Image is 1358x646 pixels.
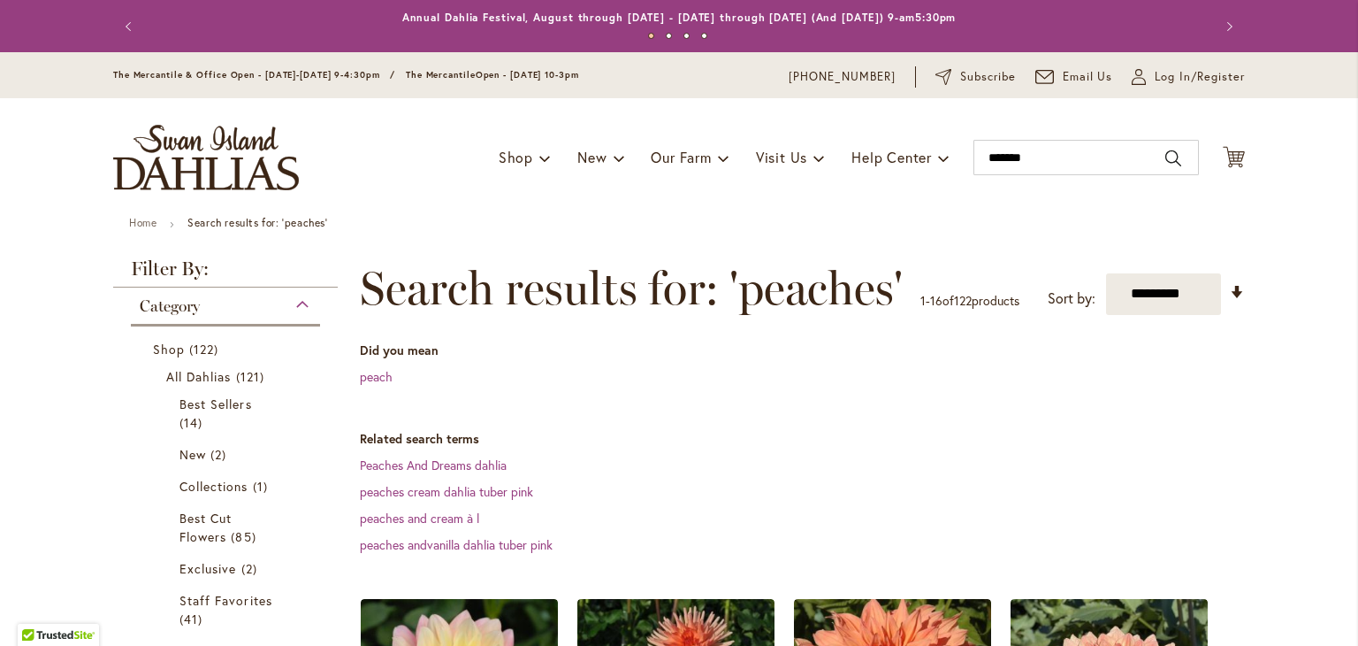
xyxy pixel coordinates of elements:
button: 2 of 4 [666,33,672,39]
span: The Mercantile & Office Open - [DATE]-[DATE] 9-4:30pm / The Mercantile [113,69,476,81]
span: 121 [236,367,269,386]
a: Peaches And Dreams dahlia [360,457,507,473]
span: All Dahlias [166,368,232,385]
a: peaches and cream à l [360,510,479,527]
dt: Related search terms [360,430,1245,448]
span: 14 [179,413,207,432]
span: Visit Us [756,148,807,166]
span: New [179,446,206,463]
span: 2 [210,445,231,464]
span: Staff Favorites [179,592,272,609]
span: Category [140,296,200,316]
a: Subscribe [935,68,1016,86]
button: 1 of 4 [648,33,654,39]
a: Home [129,216,156,229]
a: [PHONE_NUMBER] [789,68,896,86]
a: peach [360,368,393,385]
span: Subscribe [960,68,1016,86]
a: All Dahlias [166,367,289,386]
span: Log In/Register [1155,68,1245,86]
dt: Did you mean [360,342,1245,359]
button: Next [1209,9,1245,44]
span: 1 [920,292,926,309]
span: Best Cut Flowers [179,510,232,545]
span: Open - [DATE] 10-3pm [476,69,579,81]
button: 3 of 4 [683,33,690,39]
a: Email Us [1035,68,1113,86]
span: New [577,148,607,166]
span: Exclusive [179,560,236,577]
a: Log In/Register [1132,68,1245,86]
span: Collections [179,478,248,495]
span: 122 [189,340,223,358]
button: 4 of 4 [701,33,707,39]
span: Help Center [851,148,932,166]
a: Staff Favorites [179,591,276,628]
span: 2 [241,559,262,578]
span: Shop [499,148,533,166]
a: New [179,445,276,464]
a: Best Sellers [179,395,276,432]
span: 85 [231,527,260,546]
strong: Search results for: 'peaches' [187,216,327,229]
span: 16 [930,292,942,309]
a: store logo [113,125,299,190]
p: - of products [920,287,1019,315]
a: Shop [153,340,302,358]
label: Sort by: [1048,282,1095,315]
span: Best Sellers [179,396,252,412]
a: Exclusive [179,559,276,578]
a: peaches cream dahlia tuber pink [360,483,533,500]
span: Email Us [1063,68,1113,86]
strong: Filter By: [113,259,338,288]
span: 1 [253,477,272,496]
a: Annual Dahlia Festival, August through [DATE] - [DATE] through [DATE] (And [DATE]) 9-am5:30pm [402,11,957,24]
a: Collections [179,477,276,496]
button: Previous [113,9,149,44]
span: Our Farm [651,148,711,166]
span: 41 [179,610,207,628]
a: peaches andvanilla dahlia tuber pink [360,536,553,553]
span: Shop [153,341,185,358]
span: 122 [954,292,972,309]
span: Search results for: 'peaches' [360,262,903,315]
a: Best Cut Flowers [179,509,276,546]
